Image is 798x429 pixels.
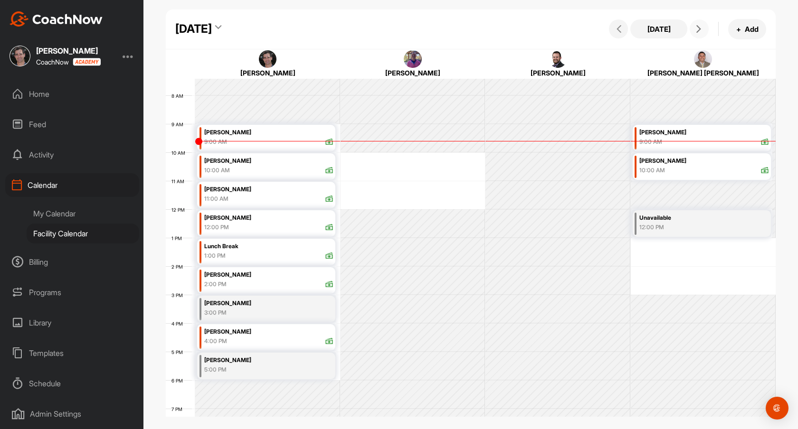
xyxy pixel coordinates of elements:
div: Facility Calendar [27,224,139,243]
div: [DATE] [175,20,212,37]
div: 4 PM [166,321,192,326]
div: Activity [5,143,139,167]
div: [PERSON_NAME] [204,156,333,167]
div: [PERSON_NAME] [353,68,473,78]
div: 6 PM [166,378,192,383]
img: square_5a02689f1687616c836b4f227dadd02e.jpg [549,50,567,68]
div: [PERSON_NAME] [204,298,312,309]
div: 5 PM [166,349,192,355]
img: CoachNow [9,11,103,27]
div: Billing [5,250,139,274]
div: [PERSON_NAME] [204,355,312,366]
div: Lunch Break [204,241,333,252]
div: 9 AM [166,121,193,127]
div: 10:00 AM [204,166,230,175]
div: 9:00 AM [639,138,662,146]
div: 3:00 PM [204,308,312,317]
div: [PERSON_NAME] [36,47,101,55]
div: 8 AM [166,93,193,99]
div: 12 PM [166,207,194,213]
div: [PERSON_NAME] [204,184,333,195]
img: square_5027e2341d9045fb2fbe9f18383d5129.jpg [9,46,30,66]
div: 10:00 AM [639,166,665,175]
div: 7 PM [166,406,192,412]
div: Open Intercom Messenger [766,397,788,420]
div: 3 PM [166,292,192,298]
div: Programs [5,280,139,304]
div: 11:00 AM [204,195,228,203]
div: [PERSON_NAME] [639,156,769,167]
div: Admin Settings [5,402,139,426]
div: [PERSON_NAME] [498,68,618,78]
div: Library [5,311,139,335]
div: [PERSON_NAME] [204,213,333,224]
button: +Add [728,19,766,39]
img: square_5027e2341d9045fb2fbe9f18383d5129.jpg [259,50,277,68]
div: CoachNow [36,58,101,66]
div: 1 PM [166,235,191,241]
div: [PERSON_NAME] [204,326,333,337]
div: [PERSON_NAME] [204,270,333,280]
div: [PERSON_NAME] [204,127,333,138]
div: 2:00 PM [204,280,227,289]
img: CoachNow acadmey [73,58,101,66]
img: square_0ade9b29a01d013c47883038bb051d47.jpg [694,50,712,68]
div: 2 PM [166,264,192,270]
div: Schedule [5,372,139,395]
button: [DATE] [630,19,687,38]
div: [PERSON_NAME] [639,127,769,138]
img: square_ca7ec96441eb838c310c341fdbc4eb55.jpg [404,50,422,68]
div: [PERSON_NAME] [PERSON_NAME] [643,68,763,78]
div: [PERSON_NAME] [208,68,328,78]
div: Templates [5,341,139,365]
div: 12:00 PM [639,223,747,232]
div: 5:00 PM [204,365,312,374]
div: 1:00 PM [204,252,226,260]
div: 11 AM [166,178,194,184]
span: + [736,24,741,34]
div: Calendar [5,173,139,197]
div: Home [5,82,139,106]
div: 12:00 PM [204,223,229,232]
div: 10 AM [166,150,195,156]
div: 9:00 AM [204,138,227,146]
div: 4:00 PM [204,337,227,345]
div: Feed [5,112,139,136]
div: My Calendar [27,204,139,224]
div: Unavailable [639,213,747,224]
